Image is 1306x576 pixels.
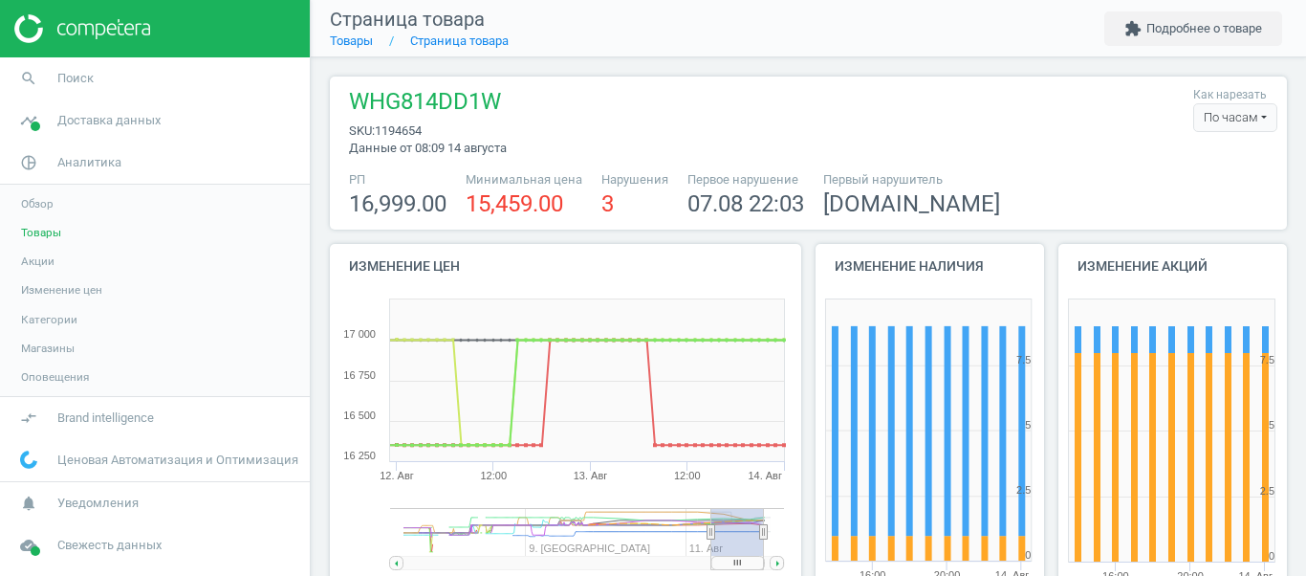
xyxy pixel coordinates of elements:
[21,369,89,385] span: Оповещения
[21,282,102,298] span: Изменение цен
[20,451,37,469] img: wGWNvw8QSZomAAAAABJRU5ErkJggg==
[57,70,94,87] span: Поиск
[349,190,446,217] span: 16,999.00
[375,123,422,138] span: 1194654
[349,141,507,155] span: Данные от 08:09 14 августа
[1227,511,1273,557] iframe: Intercom live chat
[14,14,150,43] img: ajHJNr6hYgQAAAAASUVORK5CYII=
[11,400,47,436] i: compare_arrows
[481,470,508,481] text: 12:00
[823,171,1000,188] span: Первый нарушитель
[1025,419,1031,431] text: 5
[1259,485,1273,497] text: 2.5
[601,171,668,188] span: Нарушения
[1104,11,1282,46] button: extensionПодробнее о товаре
[57,495,139,512] span: Уведомления
[687,171,804,188] span: Первое нарушение
[574,470,608,481] tspan: 13. Авг
[57,410,154,427] span: Brand intelligence
[349,86,507,122] span: WHG814DD1W
[823,190,1000,217] span: [DOMAIN_NAME]
[11,527,47,564] i: cloud_done
[343,450,376,461] tspan: 16 250
[21,341,75,356] span: Магазины
[21,196,54,211] span: Обзор
[1269,419,1274,431] text: 5
[11,144,47,181] i: pie_chart_outlined
[57,154,121,171] span: Аналитика
[1025,550,1031,562] text: 0
[380,470,414,481] tspan: 12. Авг
[1193,87,1267,103] label: Как нарезать
[21,312,77,327] span: Категории
[330,244,801,289] h4: Изменение цен
[21,225,61,240] span: Товары
[57,112,161,129] span: Доставка данных
[466,190,563,217] span: 15,459.00
[1058,244,1287,289] h4: Изменение акций
[1016,354,1031,366] text: 7.5
[748,470,782,481] tspan: 14. Авг
[330,8,485,31] span: Страница товара
[1193,103,1277,132] div: По часам
[343,369,376,381] tspan: 16 750
[11,60,47,97] i: search
[601,190,614,217] span: 3
[57,452,298,469] span: Ценовая Автоматизация и Оптимизация
[11,102,47,139] i: timeline
[687,190,804,217] span: 07.08 22:03
[349,171,446,188] span: РП
[466,171,582,188] span: Минимальная цена
[343,328,376,340] tspan: 17 000
[674,470,701,481] text: 12:00
[343,410,376,421] tspan: 16 500
[816,244,1044,289] h4: Изменение наличия
[410,33,509,48] a: Страница товара
[1016,485,1031,497] text: 2.5
[330,33,373,48] a: Товары
[21,254,54,269] span: Акции
[11,485,47,521] i: notifications
[57,537,162,554] span: Свежесть данных
[349,123,375,138] span: sku :
[1259,354,1273,366] text: 7.5
[1124,20,1142,37] i: extension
